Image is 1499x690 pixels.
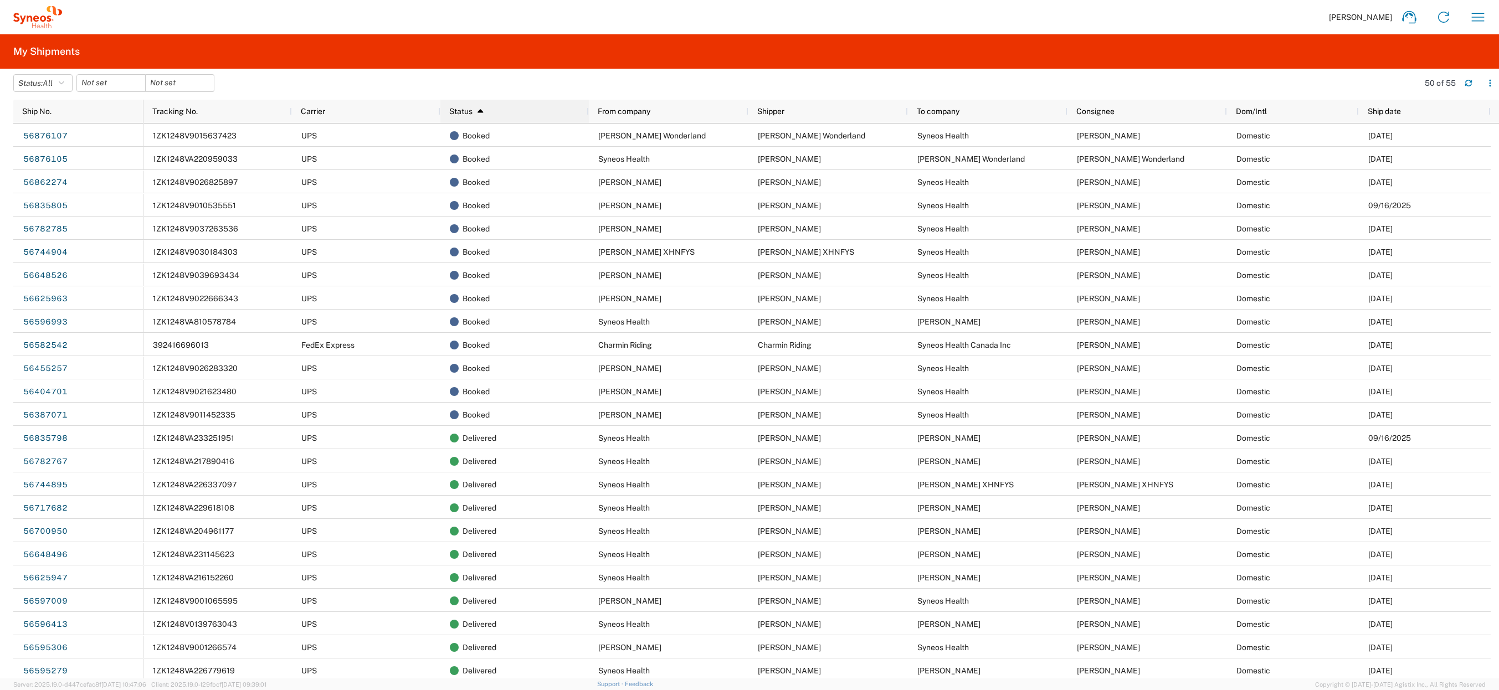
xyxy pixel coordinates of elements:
span: Delivered [463,612,496,636]
span: Domestic [1236,178,1270,187]
span: 08/27/2025 [1368,573,1393,582]
span: [DATE] 10:47:06 [101,681,146,688]
span: Syneos Health [598,573,650,582]
span: UPS [301,178,317,187]
span: UPS [301,410,317,419]
span: Syneos Health [598,155,650,163]
span: Domestic [1236,364,1270,373]
span: 08/28/2025 [1368,271,1393,280]
span: Juan Gonzalez [1077,131,1140,140]
span: UPS [301,364,317,373]
span: Marilyn Roman [598,294,661,303]
span: Domestic [1236,503,1270,512]
span: 1ZK1248VA204961177 [153,527,234,535]
span: Booked [463,287,490,310]
span: 09/18/2025 [1368,178,1393,187]
span: Syneos Health [598,620,650,629]
span: Amanda Eiber [598,643,661,652]
span: Tommy Dana [758,201,821,210]
span: Delivered [463,636,496,659]
span: Booked [463,194,490,217]
span: Syneos Health [598,527,650,535]
span: Dawn Sternbach XHNFYS [598,248,695,256]
span: FedEx Express [301,341,355,349]
span: Dawn Sternbach XHNFYS [1077,480,1173,489]
span: Delivered [463,473,496,496]
span: Juan Gonzalez [1077,271,1140,280]
span: 1ZK1248V9026283320 [153,364,238,373]
span: Delivered [463,426,496,450]
span: Booked [463,357,490,380]
a: 56700950 [23,523,68,540]
span: Delivered [463,450,496,473]
span: Dawn Horvath [598,178,661,187]
span: Syneos Health [598,666,650,675]
span: Lauri Filar [1077,317,1140,326]
span: UPS [301,131,317,140]
span: Delivered [463,659,496,682]
span: Domestic [1236,643,1270,652]
span: [PERSON_NAME] [1329,12,1392,22]
span: Alyssa Schmidt [1077,550,1140,559]
a: 56648496 [23,546,68,564]
span: Marilyn Roman [758,294,821,303]
span: 09/08/2025 [1368,480,1393,489]
span: Domestic [1236,201,1270,210]
span: Juan Gonzalez [758,503,821,512]
a: 56782785 [23,220,68,238]
span: Syneos Health [917,410,969,419]
a: 56404701 [23,383,68,401]
span: Ship No. [22,107,52,116]
span: UPS [301,201,317,210]
span: Charmin Riding [758,341,812,349]
span: Domestic [1236,620,1270,629]
span: 1ZK1248V0139763043 [153,620,237,629]
span: 1ZK1248V9010535551 [153,201,236,210]
span: 1ZK1248V9026825897 [153,178,238,187]
span: Domestic [1236,666,1270,675]
span: Domestic [1236,341,1270,349]
span: Juan Gonzalez [758,666,821,675]
span: 08/25/2025 [1368,317,1393,326]
span: Syneos Health [917,294,969,303]
a: 56835805 [23,197,68,215]
a: Feedback [625,681,653,687]
a: 56387071 [23,406,68,424]
span: UPS [301,271,317,280]
span: Juan Gonzalez [1077,410,1140,419]
span: Marilyn Roman [1077,573,1140,582]
span: Dawn Sternbach XHNFYS [758,248,854,256]
span: 1ZK1248VA220959033 [153,155,238,163]
span: Dom/Intl [1236,107,1267,116]
h2: My Shipments [13,45,80,58]
span: 1ZK1248VA231145623 [153,550,234,559]
span: Dawn Horvath [758,178,821,187]
span: Shaun Villafana [1077,341,1140,349]
span: Domestic [1236,271,1270,280]
span: Booked [463,124,490,147]
input: Not set [146,75,214,91]
span: Ship date [1368,107,1401,116]
span: Alyssa Schmidt [917,550,980,559]
span: Syneos Health [917,131,969,140]
span: Booked [463,264,490,287]
span: 09/03/2025 [1368,527,1393,535]
span: Lauri Filar [758,410,821,419]
span: Michael Green [598,364,661,373]
span: 1ZK1248VA226337097 [153,480,237,489]
span: Delivered [463,589,496,612]
span: UPS [301,294,317,303]
a: 56717682 [23,500,68,517]
span: Domestic [1236,294,1270,303]
button: Status:All [13,74,73,92]
span: Aimee Nguyen [1077,527,1140,535]
span: Lauri Filar [598,596,661,605]
span: Cassie Coombs [758,224,821,233]
span: From company [598,107,650,116]
span: Syneos Health [598,457,650,466]
span: Syneos Health [598,434,650,442]
span: Juan Gonzalez [1077,387,1140,396]
span: Juan Gonzalez [1077,201,1140,210]
span: Juan Gonzalez [1077,178,1140,187]
span: UPS [301,666,317,675]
